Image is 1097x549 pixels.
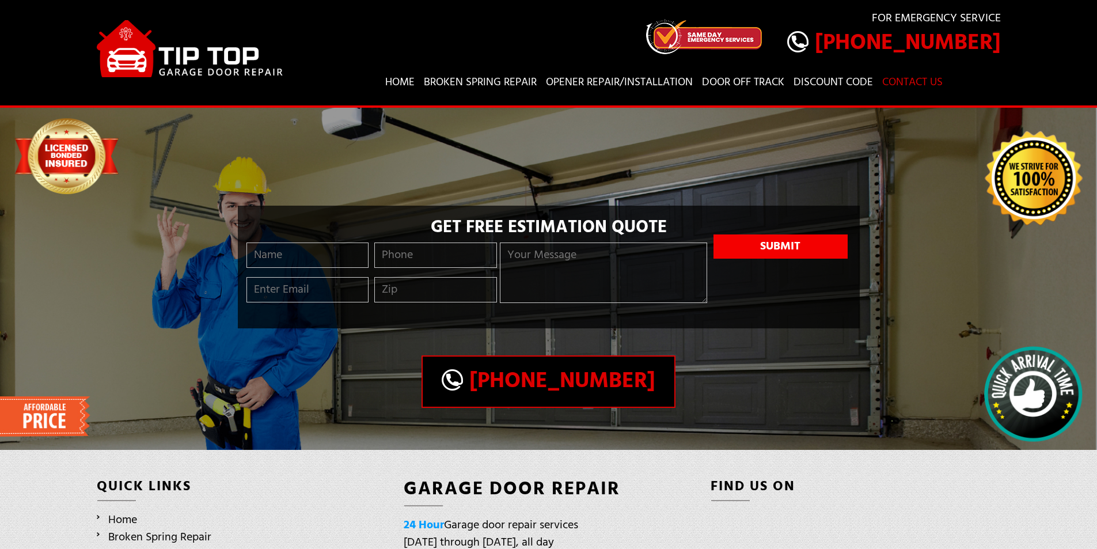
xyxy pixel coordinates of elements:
[374,243,497,268] input: Phone
[420,61,540,104] a: Broken Spring Repair
[97,20,284,77] img: Tip-Top.png
[246,243,369,268] input: Name
[404,516,444,535] span: 24 Hour
[97,479,386,495] h4: QUICK LINKS
[790,61,876,104] a: Discount Code
[103,511,137,529] a: Home
[879,61,946,104] a: Contact Us
[442,369,463,391] img: call.png
[787,10,1001,27] p: For Emergency Service
[404,479,693,501] h4: Garage Door Repair
[787,31,808,52] img: call.png
[787,26,1001,61] a: [PHONE_NUMBER]
[103,528,211,547] a: Broken Spring Repair
[246,277,369,302] input: Enter Email
[424,358,673,405] a: [PHONE_NUMBER]
[699,61,788,104] a: Door Off Track
[382,61,418,104] a: Home
[713,234,848,259] button: Submit
[542,61,696,104] a: Opener Repair/Installation
[646,19,762,54] img: icon-top.png
[244,217,854,238] h2: Get Free Estimation Quote
[711,479,1000,495] h4: Find us on
[374,277,497,302] input: Zip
